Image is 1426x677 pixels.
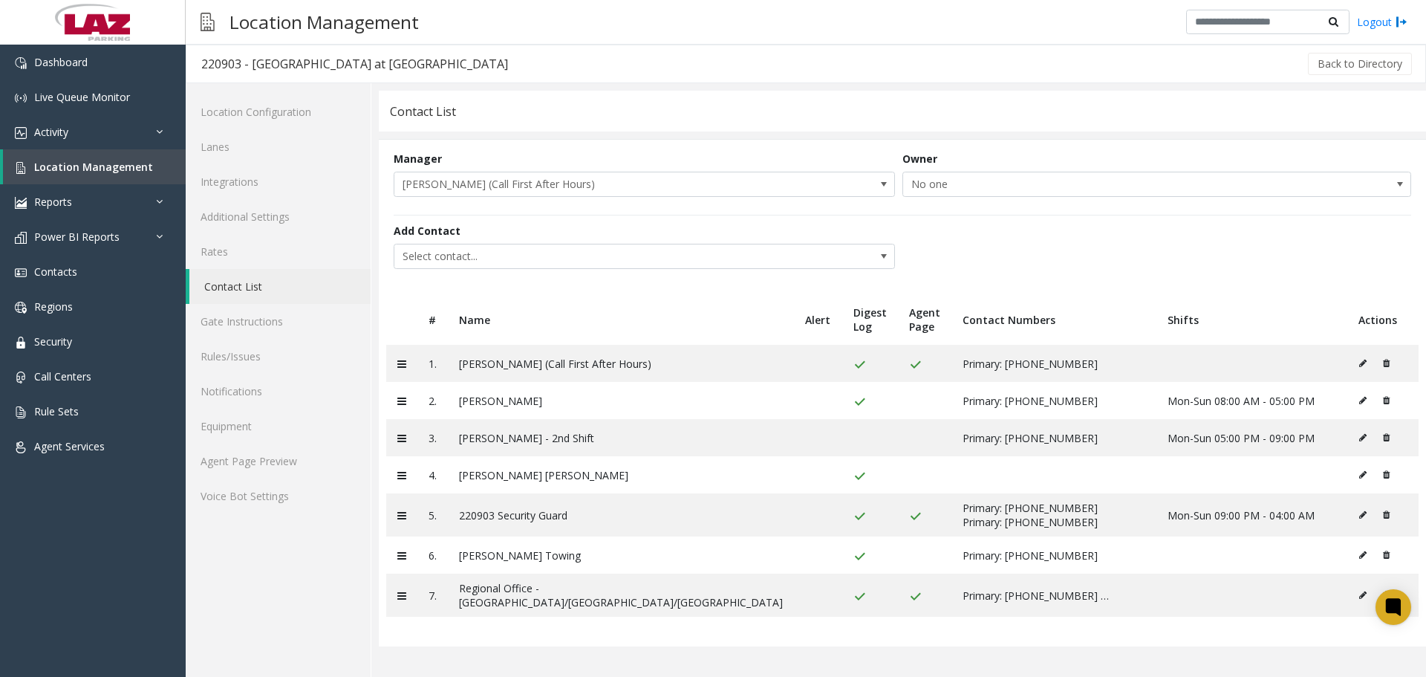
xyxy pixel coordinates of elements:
[963,515,1098,529] span: Primary: [PHONE_NUMBER]
[34,439,105,453] span: Agent Services
[963,357,1098,371] span: Primary: [PHONE_NUMBER]
[15,232,27,244] img: 'icon'
[853,551,866,563] img: check
[853,470,866,482] img: check
[394,223,460,239] label: Add Contact
[34,299,73,314] span: Regions
[186,199,371,234] a: Additional Settings
[448,419,794,456] td: [PERSON_NAME] - 2nd Shift
[390,102,456,121] div: Contact List
[417,382,448,419] td: 2.
[186,94,371,129] a: Location Configuration
[15,127,27,139] img: 'icon'
[15,337,27,349] img: 'icon'
[34,160,153,174] span: Location Management
[963,501,1098,515] span: Primary: [PHONE_NUMBER]
[34,125,68,139] span: Activity
[951,294,1156,345] th: Contact Numbers
[186,234,371,269] a: Rates
[909,511,922,522] img: check
[15,441,27,453] img: 'icon'
[34,265,77,279] span: Contacts
[394,244,794,268] span: Select contact...
[903,172,1309,196] span: No one
[1347,294,1419,345] th: Actions
[853,511,866,522] img: check
[189,269,371,304] a: Contact List
[842,294,898,345] th: Digest Log
[417,537,448,574] td: 6.
[909,359,922,371] img: check
[417,419,448,456] td: 3.
[15,57,27,69] img: 'icon'
[34,334,72,349] span: Security
[417,456,448,493] td: 4.
[853,591,866,603] img: check
[1308,53,1412,75] button: Back to Directory
[34,230,120,244] span: Power BI Reports
[186,129,371,164] a: Lanes
[34,404,79,418] span: Rule Sets
[963,548,1098,563] span: Primary: [PHONE_NUMBER]
[3,149,186,184] a: Location Management
[963,589,1111,603] span: Primary: [PHONE_NUMBER] EXT 5008
[417,493,448,537] td: 5.
[898,294,951,345] th: Agent Page
[1156,294,1347,345] th: Shifts
[186,164,371,199] a: Integrations
[186,339,371,374] a: Rules/Issues
[15,302,27,314] img: 'icon'
[963,394,1098,408] span: Primary: [PHONE_NUMBER]
[448,493,794,537] td: 220903 Security Guard
[853,396,866,408] img: check
[417,574,448,617] td: 7.
[853,359,866,371] img: check
[1168,431,1315,445] span: Mon-Sun 05:00 PM - 09:00 PM
[1396,14,1407,30] img: logout
[15,406,27,418] img: 'icon'
[186,304,371,339] a: Gate Instructions
[417,345,448,382] td: 1.
[201,54,508,74] div: 220903 - [GEOGRAPHIC_DATA] at [GEOGRAPHIC_DATA]
[1357,14,1407,30] a: Logout
[186,444,371,479] a: Agent Page Preview
[448,456,794,493] td: [PERSON_NAME] [PERSON_NAME]
[448,574,794,617] td: Regional Office - [GEOGRAPHIC_DATA]/[GEOGRAPHIC_DATA]/[GEOGRAPHIC_DATA]
[1168,508,1315,522] span: Mon-Sun 09:00 PM - 04:00 AM
[1168,394,1315,408] span: Mon-Sun 08:00 AM - 05:00 PM
[34,195,72,209] span: Reports
[34,90,130,104] span: Live Queue Monitor
[394,151,442,166] label: Manager
[15,92,27,104] img: 'icon'
[448,537,794,574] td: [PERSON_NAME] Towing
[448,382,794,419] td: [PERSON_NAME]
[222,4,426,40] h3: Location Management
[15,162,27,174] img: 'icon'
[186,374,371,409] a: Notifications
[34,55,88,69] span: Dashboard
[15,372,27,383] img: 'icon'
[15,267,27,279] img: 'icon'
[201,4,215,40] img: pageIcon
[15,197,27,209] img: 'icon'
[186,409,371,444] a: Equipment
[902,151,937,166] label: Owner
[394,172,794,196] span: [PERSON_NAME] (Call First After Hours)
[448,345,794,382] td: [PERSON_NAME] (Call First After Hours)
[963,431,1098,445] span: Primary: [PHONE_NUMBER]
[417,294,448,345] th: #
[794,294,842,345] th: Alert
[902,172,1411,197] span: NO DATA FOUND
[186,479,371,514] a: Voice Bot Settings
[448,294,794,345] th: Name
[909,591,922,603] img: check
[34,369,91,383] span: Call Centers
